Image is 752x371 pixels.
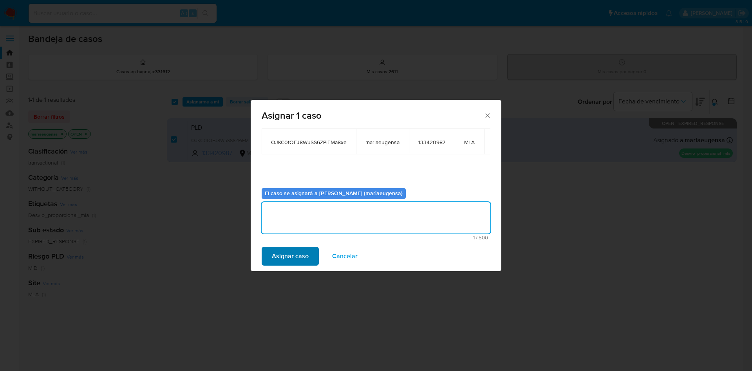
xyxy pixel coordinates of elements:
[365,139,399,146] span: mariaeugensa
[251,100,501,271] div: assign-modal
[418,139,445,146] span: 133420987
[332,248,358,265] span: Cancelar
[271,139,347,146] span: OJKC0tOEJ8WuSS6ZPiFMa8xe
[262,111,484,120] span: Asignar 1 caso
[322,247,368,266] button: Cancelar
[272,248,309,265] span: Asignar caso
[464,139,475,146] span: MLA
[265,189,403,197] b: El caso se asignará a [PERSON_NAME] (mariaeugensa)
[484,112,491,119] button: Cerrar ventana
[264,235,488,240] span: Máximo 500 caracteres
[262,247,319,266] button: Asignar caso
